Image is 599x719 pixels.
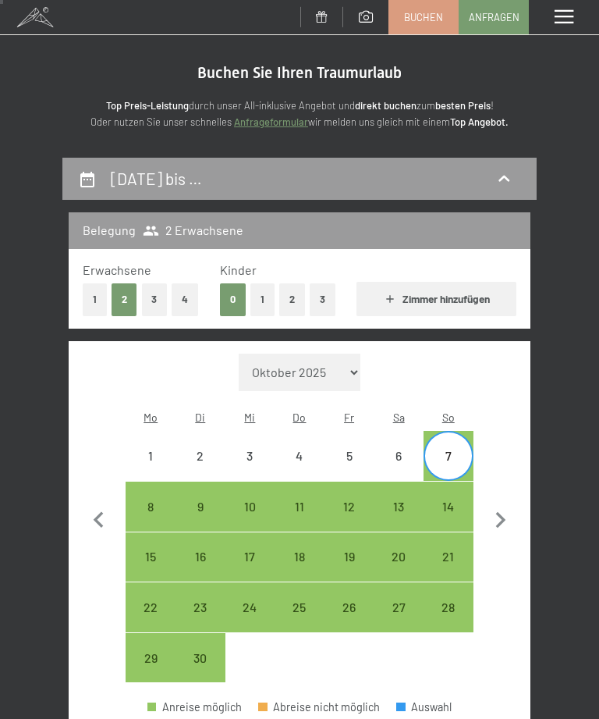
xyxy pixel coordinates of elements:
div: Abreise nicht möglich [275,431,324,481]
div: Abreise möglich [175,532,225,582]
div: 29 [127,652,174,699]
div: Abreise nicht möglich [175,431,225,481]
div: Abreise möglich [126,532,175,582]
div: 9 [177,500,224,547]
div: 14 [425,500,472,547]
div: 19 [326,550,373,597]
button: Nächster Monat [484,354,517,684]
div: 1 [127,450,174,497]
div: Abreise nicht möglich [126,431,175,481]
div: Abreise möglich [374,582,424,632]
div: 30 [177,652,224,699]
div: 13 [375,500,422,547]
div: 8 [127,500,174,547]
div: 24 [227,601,274,648]
div: 3 [227,450,274,497]
div: Abreise möglich [225,532,275,582]
div: Sat Jun 13 2026 [374,482,424,532]
span: 2 Erwachsene [143,222,243,239]
div: Tue Jun 16 2026 [175,532,225,582]
abbr: Samstag [393,411,405,424]
button: Vorheriger Monat [83,354,115,684]
div: 11 [276,500,323,547]
div: Thu Jun 11 2026 [275,482,324,532]
span: Anfragen [469,10,519,24]
div: Wed Jun 10 2026 [225,482,275,532]
div: Auswahl [396,702,452,713]
div: Sat Jun 20 2026 [374,532,424,582]
div: Abreise möglich [275,532,324,582]
a: Anfragen [459,1,528,34]
div: 12 [326,500,373,547]
div: Abreise möglich [225,482,275,532]
div: Tue Jun 30 2026 [175,633,225,683]
div: Mon Jun 01 2026 [126,431,175,481]
div: Abreise möglich [225,582,275,632]
div: Sat Jun 27 2026 [374,582,424,632]
div: Abreise möglich [374,482,424,532]
div: Anreise möglich [147,702,242,713]
a: Anfrageformular [234,116,308,128]
div: Thu Jun 25 2026 [275,582,324,632]
abbr: Sonntag [442,411,455,424]
button: 3 [310,283,335,315]
div: Abreise möglich [275,482,324,532]
div: Mon Jun 15 2026 [126,532,175,582]
abbr: Montag [144,411,158,424]
div: Abreise möglich [424,532,473,582]
div: 17 [227,550,274,597]
div: Fri Jun 26 2026 [324,582,374,632]
div: Abreise möglich [424,482,473,532]
button: Zimmer hinzufügen [356,282,516,316]
div: Thu Jun 04 2026 [275,431,324,481]
div: 15 [127,550,174,597]
button: 1 [83,283,107,315]
abbr: Mittwoch [244,411,255,424]
div: Abreise möglich [126,633,175,683]
div: 25 [276,601,323,648]
div: Sun Jun 14 2026 [424,482,473,532]
div: Abreise nicht möglich [258,702,380,713]
div: 6 [375,450,422,497]
button: 2 [112,283,137,315]
abbr: Donnerstag [292,411,306,424]
button: 0 [220,283,246,315]
div: Thu Jun 18 2026 [275,532,324,582]
div: Fri Jun 12 2026 [324,482,374,532]
button: 2 [279,283,305,315]
strong: Top Angebot. [450,116,509,128]
div: 21 [425,550,472,597]
span: Erwachsene [83,262,151,277]
h2: [DATE] bis … [111,169,202,188]
div: Fri Jun 19 2026 [324,532,374,582]
div: Abreise möglich [374,532,424,582]
div: 16 [177,550,224,597]
div: Abreise möglich [126,482,175,532]
div: Wed Jun 24 2026 [225,582,275,632]
div: Tue Jun 02 2026 [175,431,225,481]
abbr: Dienstag [195,411,205,424]
div: Abreise möglich [175,633,225,683]
div: Mon Jun 08 2026 [126,482,175,532]
div: Abreise nicht möglich [324,431,374,481]
a: Buchen [389,1,458,34]
div: Wed Jun 03 2026 [225,431,275,481]
div: Sat Jun 06 2026 [374,431,424,481]
div: 18 [276,550,323,597]
h3: Belegung [83,222,136,239]
div: Tue Jun 09 2026 [175,482,225,532]
strong: direkt buchen [355,99,416,112]
div: Wed Jun 17 2026 [225,532,275,582]
div: Mon Jun 22 2026 [126,582,175,632]
div: Fri Jun 05 2026 [324,431,374,481]
button: 1 [250,283,275,315]
div: 23 [177,601,224,648]
div: Abreise nicht möglich [225,431,275,481]
div: Abreise möglich [324,532,374,582]
div: 28 [425,601,472,648]
div: Abreise nicht möglich [374,431,424,481]
div: Tue Jun 23 2026 [175,582,225,632]
div: Sun Jun 28 2026 [424,582,473,632]
div: Abreise möglich [175,582,225,632]
div: 20 [375,550,422,597]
